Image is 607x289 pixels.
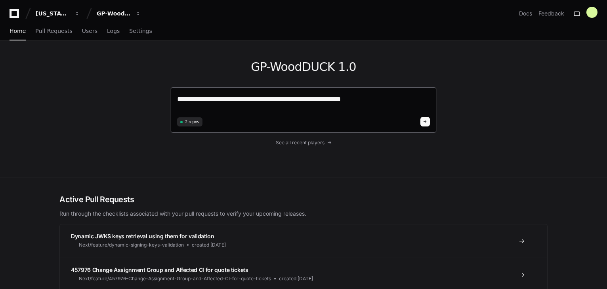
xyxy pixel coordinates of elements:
span: created [DATE] [192,242,226,248]
span: Settings [129,29,152,33]
h2: Active Pull Requests [59,194,548,205]
div: [US_STATE] Pacific [36,10,70,17]
button: Feedback [538,10,564,17]
h1: GP-WoodDUCK 1.0 [170,60,437,74]
span: Home [10,29,26,33]
p: Run through the checklists associated with your pull requests to verify your upcoming releases. [59,210,548,218]
span: Pull Requests [35,29,72,33]
a: See all recent players [170,140,437,146]
a: Home [10,22,26,40]
button: [US_STATE] Pacific [32,6,83,21]
a: Docs [519,10,532,17]
a: Logs [107,22,120,40]
span: Next/feature/457976-Change-Assignment-Group-and-Affected-CI-for-quote-tickets [79,276,271,282]
div: GP-WoodDUCK 1.0 [97,10,131,17]
span: 457976 Change Assignment Group and Affected CI for quote tickets [71,266,248,273]
span: 2 repos [185,119,199,125]
span: Logs [107,29,120,33]
span: Dynamic JWKS keys retrieval using them for validation [71,233,214,239]
span: Users [82,29,97,33]
a: Dynamic JWKS keys retrieval using them for validationNext/feature/dynamic-signing-keys-validation... [60,224,547,258]
a: Settings [129,22,152,40]
span: created [DATE] [279,276,313,282]
a: Users [82,22,97,40]
span: Next/feature/dynamic-signing-keys-validation [79,242,184,248]
button: GP-WoodDUCK 1.0 [94,6,144,21]
span: See all recent players [276,140,324,146]
a: Pull Requests [35,22,72,40]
